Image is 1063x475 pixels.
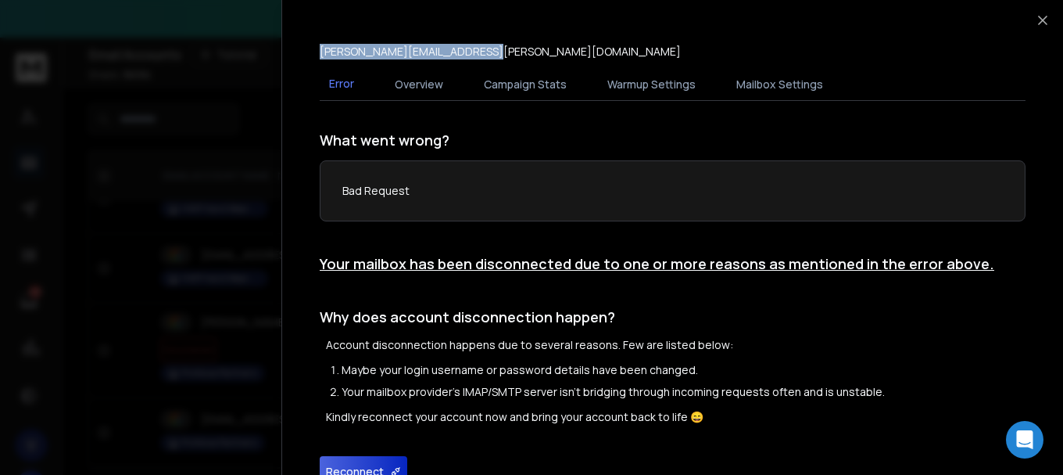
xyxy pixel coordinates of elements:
button: Overview [385,67,453,102]
button: Warmup Settings [598,67,705,102]
h1: Why does account disconnection happen? [320,306,1025,328]
p: Kindly reconnect your account now and bring your account back to life 😄 [326,409,1025,425]
h1: What went wrong? [320,129,1025,151]
p: Account disconnection happens due to several reasons. Few are listed below: [326,337,1025,353]
h1: Your mailbox has been disconnected due to one or more reasons as mentioned in the error above. [320,253,1025,275]
p: Bad Request [342,183,1003,199]
div: Open Intercom Messenger [1006,421,1043,459]
button: Mailbox Settings [727,67,832,102]
button: Error [320,67,363,103]
button: Campaign Stats [474,67,576,102]
li: Maybe your login username or password details have been changed. [342,362,1025,378]
p: [PERSON_NAME][EMAIL_ADDRESS][PERSON_NAME][DOMAIN_NAME] [320,44,681,59]
li: Your mailbox provider's IMAP/SMTP server isn't bridging through incoming requests often and is un... [342,384,1025,400]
